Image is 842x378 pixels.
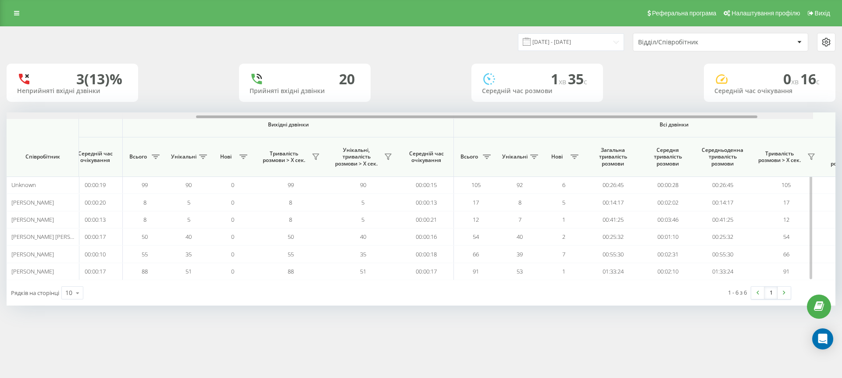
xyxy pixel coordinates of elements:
span: Середня тривалість розмови [647,147,689,167]
td: 00:41:25 [695,211,750,228]
div: 1 - 6 з 6 [728,288,747,297]
td: 00:00:19 [68,176,123,194]
td: 01:33:24 [585,263,640,280]
div: 20 [339,71,355,87]
span: 91 [473,267,479,275]
div: Неприйняті вхідні дзвінки [17,87,128,95]
span: 12 [473,216,479,223]
div: Відділ/Співробітник [638,39,743,46]
span: Нові [546,153,568,160]
span: Реферальна програма [652,10,717,17]
span: 54 [473,233,479,241]
span: 35 [360,250,366,258]
div: Open Intercom Messenger [812,328,833,349]
span: [PERSON_NAME] [PERSON_NAME] [11,233,98,241]
span: 5 [187,216,190,223]
td: 00:14:17 [695,194,750,211]
td: 00:00:17 [399,263,454,280]
span: 6 [562,181,565,189]
span: хв [791,77,800,86]
td: 00:00:10 [68,245,123,263]
td: 00:55:30 [695,245,750,263]
span: 8 [143,198,146,206]
span: Тривалість розмови > Х сек. [259,150,309,164]
span: 35 [568,69,587,88]
span: 0 [783,69,800,88]
td: 00:00:15 [399,176,454,194]
span: Нові [215,153,237,160]
span: 40 [186,233,192,241]
span: 8 [289,198,292,206]
span: Вихід [815,10,830,17]
span: 12 [783,216,789,223]
a: 1 [764,287,778,299]
div: Середній час розмови [482,87,592,95]
td: 00:01:10 [640,228,695,245]
span: 90 [186,181,192,189]
span: 0 [231,198,234,206]
span: Налаштування профілю [731,10,800,17]
span: [PERSON_NAME] [11,267,54,275]
td: 00:26:45 [585,176,640,194]
span: 40 [360,233,366,241]
td: 00:00:16 [399,228,454,245]
span: Вихідні дзвінки [143,121,433,128]
span: 53 [517,267,523,275]
span: 17 [783,198,789,206]
span: Загальна тривалість розмови [592,147,634,167]
span: 5 [187,198,190,206]
span: 1 [562,267,565,275]
span: 50 [288,233,294,241]
div: 3 (13)% [76,71,122,87]
span: 0 [231,267,234,275]
span: 40 [517,233,523,241]
span: 8 [518,198,521,206]
span: 90 [360,181,366,189]
span: [PERSON_NAME] [11,250,54,258]
span: 8 [289,216,292,223]
span: Всього [127,153,149,160]
span: 0 [231,181,234,189]
td: 00:02:31 [640,245,695,263]
td: 00:02:10 [640,263,695,280]
span: Середній час очікування [75,150,116,164]
span: 54 [783,233,789,241]
td: 00:00:18 [399,245,454,263]
span: Рядків на сторінці [11,289,59,297]
span: c [584,77,587,86]
span: 17 [473,198,479,206]
span: [PERSON_NAME] [11,198,54,206]
span: 51 [360,267,366,275]
span: Унікальні [502,153,528,160]
span: 5 [361,198,364,206]
span: Середній час очікування [406,150,447,164]
span: 66 [783,250,789,258]
td: 00:25:32 [585,228,640,245]
td: 00:03:46 [640,211,695,228]
span: 1 [551,69,568,88]
span: 7 [518,216,521,223]
span: 0 [231,216,234,223]
span: 50 [142,233,148,241]
span: 16 [800,69,820,88]
span: 7 [562,250,565,258]
span: [PERSON_NAME] [11,216,54,223]
span: 0 [231,233,234,241]
td: 01:33:24 [695,263,750,280]
div: 10 [65,288,72,297]
span: 35 [186,250,192,258]
td: 00:00:28 [640,176,695,194]
span: 1 [562,216,565,223]
span: хв [559,77,568,86]
span: Тривалість розмови > Х сек. [754,150,805,164]
td: 00:00:17 [68,263,123,280]
span: 8 [143,216,146,223]
span: 55 [142,250,148,258]
td: 00:00:21 [399,211,454,228]
td: 00:02:02 [640,194,695,211]
span: 88 [288,267,294,275]
span: Середньоденна тривалість розмови [702,147,743,167]
span: 66 [473,250,479,258]
td: 00:00:20 [68,194,123,211]
td: 00:41:25 [585,211,640,228]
